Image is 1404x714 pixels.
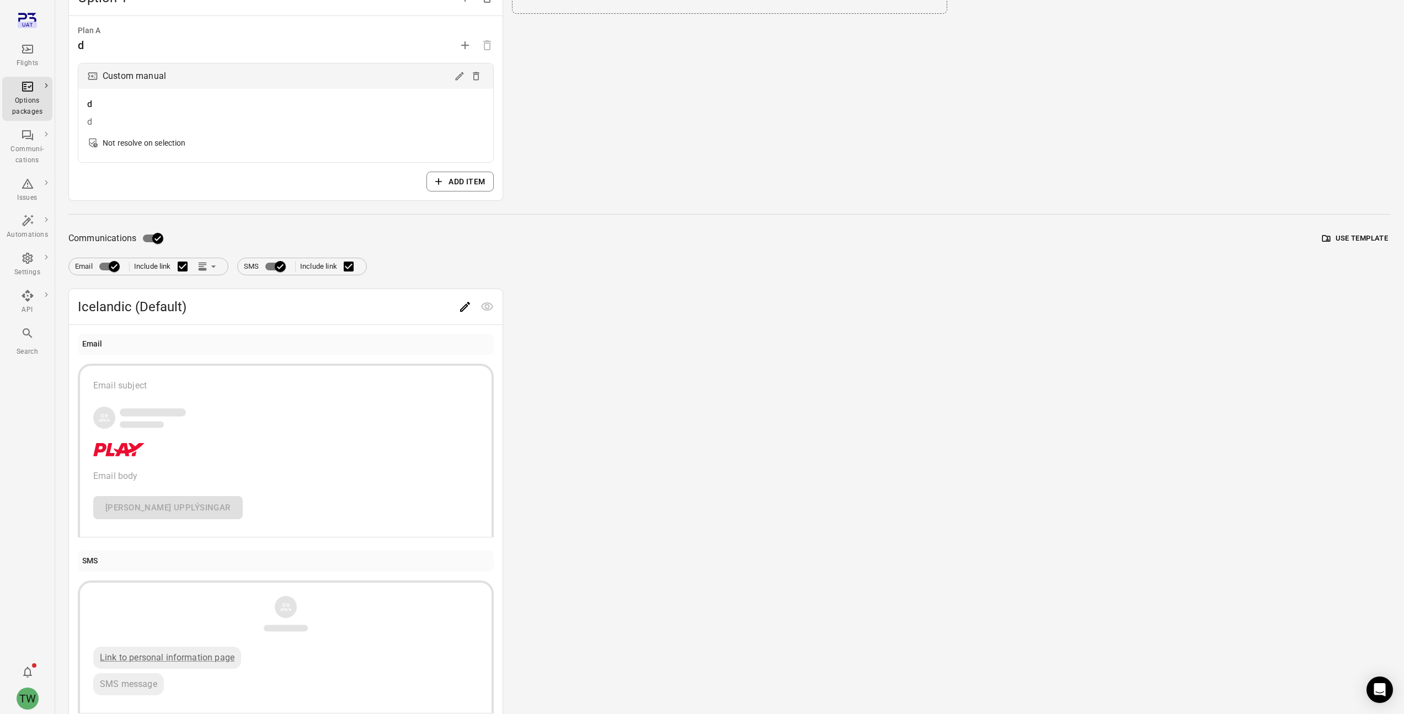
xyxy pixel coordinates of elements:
[103,137,186,148] div: Not resolve on selection
[78,298,454,316] span: Icelandic (Default)
[2,125,52,169] a: Communi-cations
[7,267,48,278] div: Settings
[7,305,48,316] div: API
[2,174,52,207] a: Issues
[2,39,52,72] a: Flights
[93,673,164,695] div: SMS message
[93,647,241,669] div: Link to personal information page
[7,230,48,241] div: Automations
[454,301,476,311] span: Edit
[2,286,52,319] a: API
[68,231,136,246] span: Communications
[7,193,48,204] div: Issues
[75,256,125,277] label: Email
[468,68,484,84] button: Delete
[476,40,498,50] span: Options need to have at least one plan
[7,58,48,69] div: Flights
[476,301,498,311] span: Preview
[17,688,39,710] div: TW
[2,323,52,360] button: Search
[451,68,468,84] button: Edit
[300,255,360,278] label: Include link
[2,211,52,244] a: Automations
[87,115,484,129] div: d
[1366,676,1393,703] div: Open Intercom Messenger
[78,580,494,713] button: Link to personal information pageSMS message
[78,36,84,54] div: d
[2,77,52,121] a: Options packages
[454,40,476,50] span: Add plan
[12,683,43,714] button: Tony Wang
[93,470,478,483] div: Email body
[244,256,291,277] label: SMS
[93,379,478,392] div: Email subject
[7,95,48,118] div: Options packages
[87,98,484,111] div: d
[454,34,476,56] button: Add plan
[2,248,52,281] a: Settings
[78,25,494,37] div: Plan A
[134,255,194,278] label: Include link
[426,172,494,192] button: Add item
[93,443,145,456] img: Company logo
[1320,230,1391,247] button: Use template
[17,661,39,683] button: Notifications
[194,258,222,275] button: Link position in email
[82,338,103,350] div: Email
[7,144,48,166] div: Communi-cations
[78,364,494,537] button: Email subjectCompany logoEmail body[PERSON_NAME] upplýsingar
[7,347,48,358] div: Search
[82,555,98,567] div: SMS
[103,68,166,84] div: Custom manual
[454,296,476,318] button: Edit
